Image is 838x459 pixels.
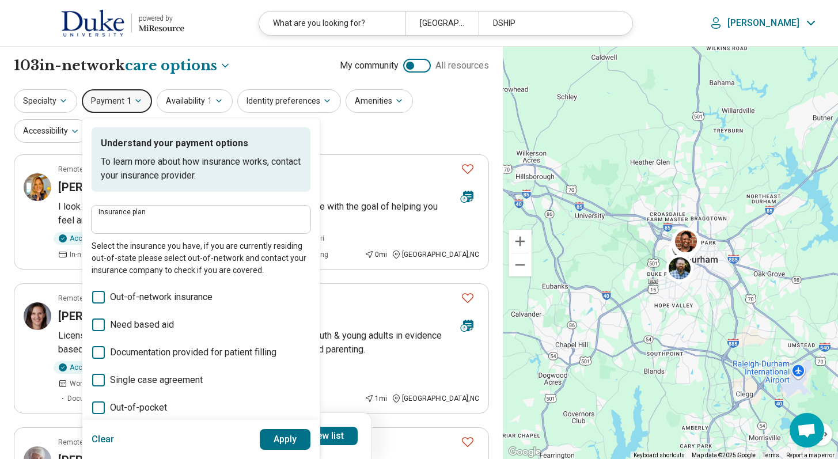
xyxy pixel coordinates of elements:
h3: [PERSON_NAME] [58,308,149,324]
button: Availability1 [157,89,233,113]
button: Favorite [456,286,479,310]
span: In-network insurance [70,249,136,260]
span: Single case agreement [110,373,203,387]
img: Duke University [61,9,124,37]
span: Map data ©2025 Google [692,452,756,458]
a: Report a map error [786,452,835,458]
div: [GEOGRAPHIC_DATA], [GEOGRAPHIC_DATA], [GEOGRAPHIC_DATA] [405,12,479,35]
a: View list [295,427,358,445]
div: DSHIP [479,12,625,35]
h1: 103 in-network [14,56,231,75]
p: Remote or In-person [58,164,123,175]
button: Zoom in [509,230,532,253]
p: Select the insurance you have, if you are currently residing out-of-state please select out-of-ne... [92,240,310,276]
p: Remote or In-person [58,437,123,447]
div: [GEOGRAPHIC_DATA] , NC [392,393,479,404]
div: powered by [139,13,184,24]
button: Amenities [346,89,413,113]
button: Clear [92,429,115,450]
span: Works Mon, Tue, Wed, Fri [70,378,147,389]
button: Favorite [456,157,479,181]
button: Payment1 [82,89,152,113]
h3: [PERSON_NAME] [58,179,149,195]
p: Understand your payment options [101,136,301,150]
label: Insurance plan [98,208,304,215]
span: Out-of-pocket [110,401,167,415]
div: Accepting clients [54,361,132,374]
button: Zoom out [509,253,532,276]
div: Accepting clients [54,232,132,245]
p: Remote or In-person [58,293,123,304]
a: Duke Universitypowered by [18,9,184,37]
button: Specialty [14,89,77,113]
span: All resources [435,59,489,73]
p: [PERSON_NAME] [727,17,799,29]
button: Accessibility [14,119,89,143]
span: Documentation provided for patient filling [110,346,276,359]
div: [GEOGRAPHIC_DATA] , NC [392,249,479,260]
button: Favorite [456,430,479,454]
span: Documentation provided for patient filling [67,393,198,404]
p: Licensed [MEDICAL_DATA] with long experience working with youth & young adults in evidence based ... [58,329,479,356]
span: 1 [127,95,131,107]
div: What are you looking for? [259,12,405,35]
span: Need based aid [110,318,174,332]
a: Terms (opens in new tab) [763,452,779,458]
p: I look forward to meeting you! I work in a warm, collaborative style with the goal of helping you... [58,200,479,227]
button: Apply [260,429,311,450]
div: 0 mi [365,249,387,260]
div: Open chat [790,413,824,447]
span: Out-of-network insurance [110,290,213,304]
span: My community [340,59,399,73]
span: 1 [207,95,212,107]
div: 1 mi [365,393,387,404]
div: 3 [672,229,699,257]
button: Identity preferences [237,89,341,113]
p: To learn more about how insurance works, contact your insurance provider. [101,155,301,183]
button: Care options [125,56,231,75]
span: care options [125,56,217,75]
